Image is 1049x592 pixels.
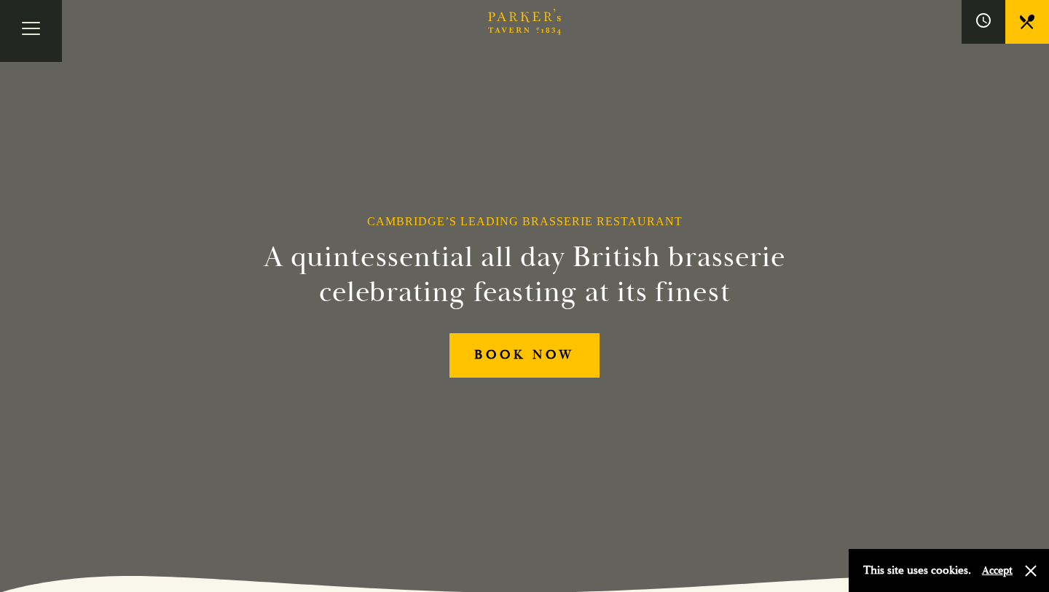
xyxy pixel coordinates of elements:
[982,564,1013,577] button: Accept
[1024,564,1038,578] button: Close and accept
[192,240,857,310] h2: A quintessential all day British brasserie celebrating feasting at its finest
[367,214,683,228] h1: Cambridge’s Leading Brasserie Restaurant
[863,560,971,581] p: This site uses cookies.
[449,333,600,378] a: BOOK NOW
